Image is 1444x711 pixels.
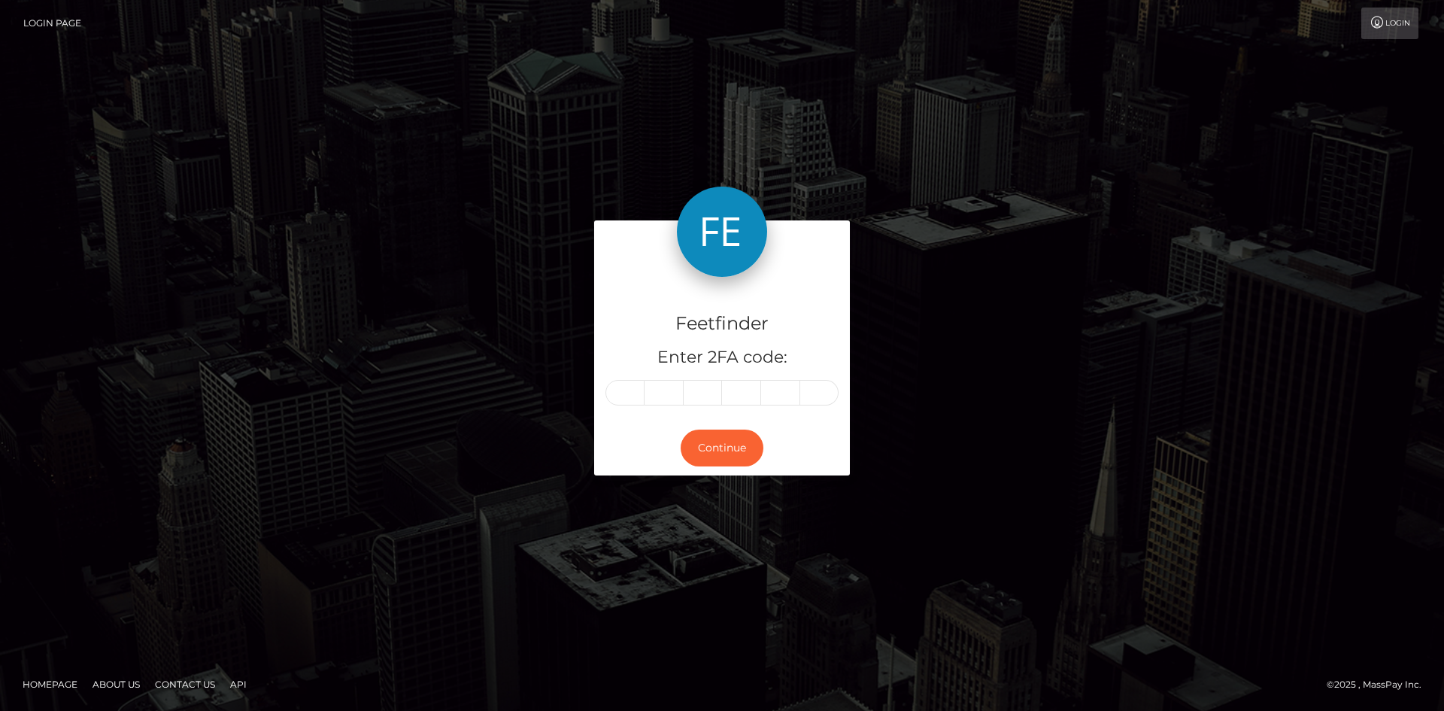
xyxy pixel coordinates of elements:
[605,311,839,337] h4: Feetfinder
[677,187,767,277] img: Feetfinder
[17,673,83,696] a: Homepage
[149,673,221,696] a: Contact Us
[23,8,81,39] a: Login Page
[605,346,839,369] h5: Enter 2FA code:
[1361,8,1418,39] a: Login
[1327,676,1433,693] div: © 2025 , MassPay Inc.
[224,673,253,696] a: API
[681,430,763,466] button: Continue
[86,673,146,696] a: About Us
